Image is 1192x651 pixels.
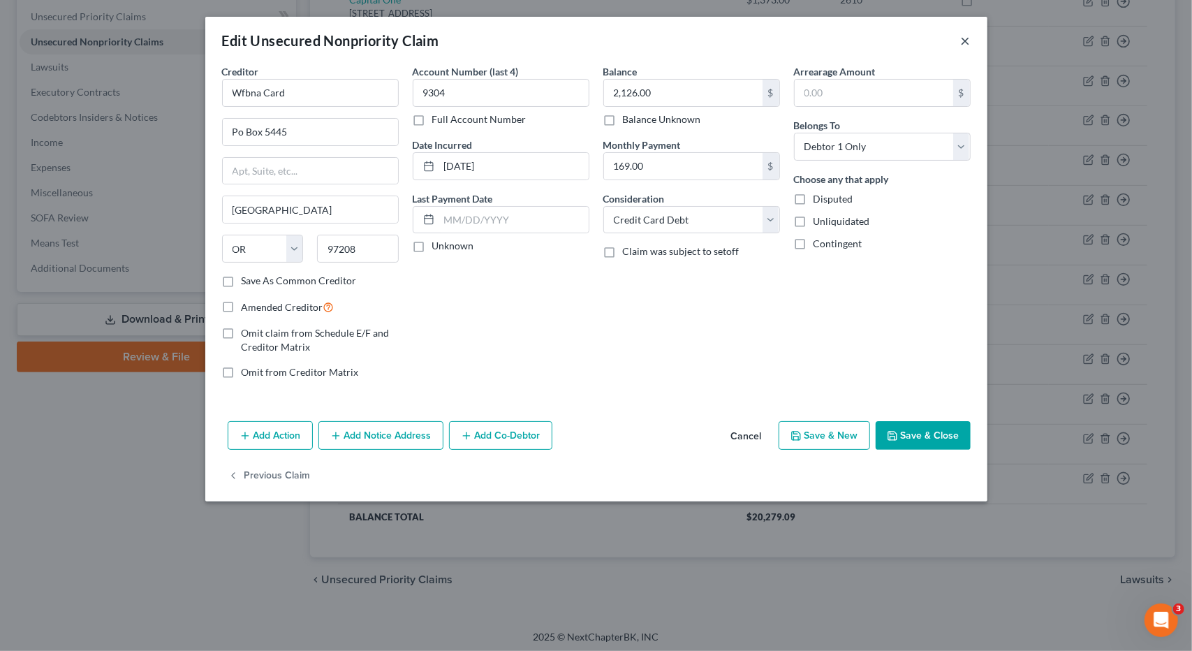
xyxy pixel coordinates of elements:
label: Choose any that apply [794,172,889,186]
input: Apt, Suite, etc... [223,158,398,184]
span: Belongs To [794,119,841,131]
button: Previous Claim [228,461,311,490]
span: Amended Creditor [242,301,323,313]
span: Omit claim from Schedule E/F and Creditor Matrix [242,327,390,353]
input: Search creditor by name... [222,79,399,107]
label: Full Account Number [432,112,527,126]
div: $ [763,80,779,106]
label: Consideration [603,191,665,206]
span: Disputed [814,193,853,205]
span: Unliquidated [814,215,870,227]
button: Save & New [779,421,870,451]
span: Creditor [222,66,259,78]
div: $ [953,80,970,106]
label: Balance [603,64,638,79]
input: 0.00 [604,80,763,106]
span: Claim was subject to setoff [623,245,740,257]
label: Last Payment Date [413,191,493,206]
button: × [961,32,971,49]
label: Monthly Payment [603,138,681,152]
span: 3 [1173,604,1184,615]
label: Unknown [432,239,474,253]
label: Save As Common Creditor [242,274,357,288]
input: Enter address... [223,119,398,145]
span: Omit from Creditor Matrix [242,366,359,378]
button: Add Co-Debtor [449,421,552,451]
label: Account Number (last 4) [413,64,519,79]
input: Enter zip... [317,235,399,263]
input: Enter city... [223,196,398,223]
label: Balance Unknown [623,112,701,126]
input: 0.00 [795,80,953,106]
span: Contingent [814,237,862,249]
input: XXXX [413,79,589,107]
input: 0.00 [604,153,763,180]
button: Save & Close [876,421,971,451]
div: $ [763,153,779,180]
iframe: Intercom live chat [1145,604,1178,637]
button: Add Notice Address [318,421,443,451]
label: Arrearage Amount [794,64,876,79]
input: MM/DD/YYYY [439,153,589,180]
button: Cancel [720,423,773,451]
label: Date Incurred [413,138,473,152]
div: Edit Unsecured Nonpriority Claim [222,31,439,50]
button: Add Action [228,421,313,451]
input: MM/DD/YYYY [439,207,589,233]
